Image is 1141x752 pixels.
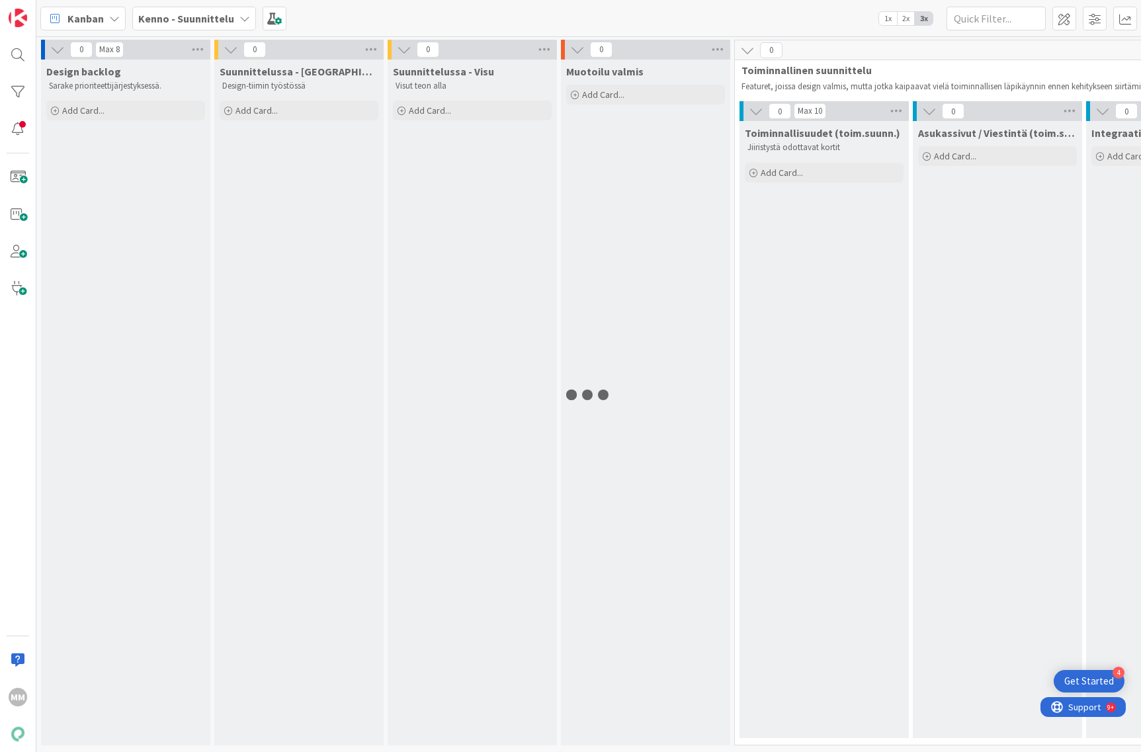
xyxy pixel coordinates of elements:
span: 0 [769,103,791,119]
div: Open Get Started checklist, remaining modules: 4 [1054,670,1124,692]
span: 2x [897,12,915,25]
span: 0 [760,42,782,58]
b: Kenno - Suunnittelu [138,12,234,25]
span: Asukassivut / Viestintä (toim.suunn.) [918,126,1077,140]
span: Add Card... [409,104,451,116]
p: Design-tiimin työstössä [222,81,376,91]
span: 0 [1115,103,1138,119]
span: Muotoilu valmis [566,65,644,78]
span: 0 [590,42,613,58]
div: 9+ [67,5,73,16]
img: Visit kanbanzone.com [9,9,27,27]
span: 3x [915,12,933,25]
span: Add Card... [934,150,976,162]
span: 0 [417,42,439,58]
span: 0 [942,103,964,119]
div: MM [9,688,27,706]
span: Add Card... [582,89,624,101]
p: Sarake prioriteettijärjestyksessä. [49,81,202,91]
span: 0 [243,42,266,58]
span: Add Card... [235,104,278,116]
span: Add Card... [62,104,105,116]
span: 0 [70,42,93,58]
span: Suunnittelussa - Rautalangat [220,65,378,78]
span: Support [28,2,60,18]
p: Jiiristystä odottavat kortit [747,142,901,153]
span: Add Card... [761,167,803,179]
span: Suunnittelussa - Visu [393,65,494,78]
input: Quick Filter... [947,7,1046,30]
span: 1x [879,12,897,25]
div: 4 [1113,667,1124,679]
p: Visut teon alla [396,81,549,91]
div: Get Started [1064,675,1114,688]
img: avatar [9,725,27,743]
span: Design backlog [46,65,121,78]
span: Toiminnallisuudet (toim.suunn.) [745,126,900,140]
span: Kanban [67,11,104,26]
div: Max 10 [798,108,822,114]
div: Max 8 [99,46,120,53]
